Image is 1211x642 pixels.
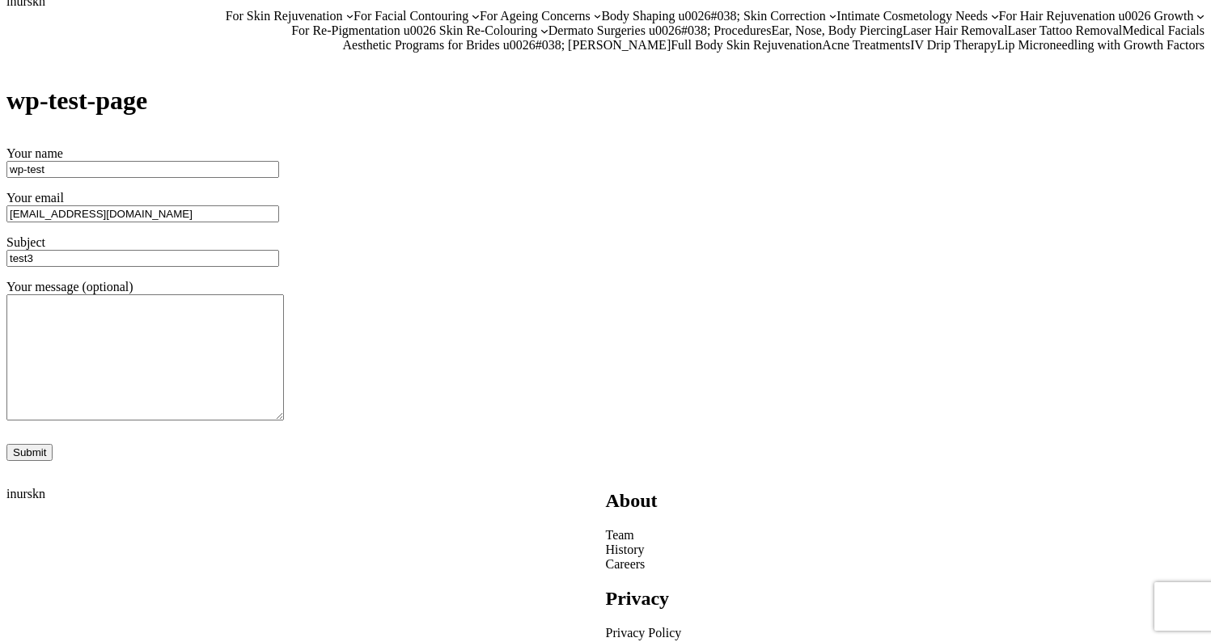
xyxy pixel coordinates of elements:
span: Careers [605,557,645,571]
span: Team [605,528,633,542]
label: Subject [6,235,279,264]
span: History [605,543,644,556]
button: Intimate Cosmetology Needs submenu [991,12,999,20]
a: Acne Treatments [822,38,910,53]
a: History [605,543,644,557]
span: Aesthetic Programs for Brides u0026#038; [PERSON_NAME] [342,38,671,52]
span: Medical Facials [1122,23,1205,37]
label: Your name [6,146,279,175]
h2: About [605,490,1205,512]
a: Privacy Policy [605,626,681,640]
button: For Ageing Concerns submenu [594,12,602,20]
ul: About [605,528,1205,572]
span: Dermato Surgeries u0026#038; Procedures [548,23,772,37]
span: Privacy Policy [605,626,681,640]
h1: wp-test-page [6,86,1205,116]
textarea: Your message (optional) [6,294,284,420]
span: Acne Treatments [822,38,910,52]
a: Aesthetic Programs for Brides u0026#038; [PERSON_NAME] [342,38,671,53]
label: Your message (optional) [6,280,284,423]
a: Full Body Skin Rejuvenation [671,38,822,53]
a: Laser Hair Removal [903,23,1008,38]
label: Your email [6,191,279,220]
form: Contact form [6,146,1205,461]
span: Laser Hair Removal [903,23,1008,37]
a: For Skin Rejuvenation [226,9,343,23]
nav: About About [605,528,1205,572]
a: Dermato Surgeries u0026#038; Procedures [548,23,772,38]
button: For Facial Contouring submenu [472,12,480,20]
a: Laser Tattoo Removal [1008,23,1123,38]
a: Careers [605,557,645,572]
input: Your email [6,205,279,222]
button: For Skin Rejuvenation submenu [346,12,354,20]
button: For Hair Rejuvenation u0026 Growth submenu [1196,12,1205,20]
a: Ear, Nose, Body Piercing [771,23,902,38]
span: Ear, Nose, Body Piercing [771,23,902,37]
a: For Ageing Concerns [480,9,591,23]
a: Team [605,528,633,543]
span: For Re-Pigmentation u0026 Skin Re-Colouring [291,23,537,37]
input: Your name [6,161,279,178]
a: inurskn [6,487,45,501]
button: For Re-Pigmentation u0026 Skin Re-Colouring submenu [540,27,548,35]
a: Medical Facials [1122,23,1205,38]
a: Intimate Cosmetology Needs [836,9,988,23]
span: Full Body Skin Rejuvenation [671,38,822,52]
input: Submit [6,444,53,461]
a: For Facial Contouring [354,9,468,23]
span: For Hair Rejuvenation u0026 Growth [999,9,1194,23]
h2: Privacy [605,588,1205,610]
a: IV Drip Therapy [910,38,997,53]
span: Laser Tattoo Removal [1008,23,1123,37]
input: Subject [6,250,279,267]
a: Body Shaping u0026#038; Skin Correction [601,9,825,23]
span: IV Drip Therapy [910,38,997,52]
a: Lip Microneedling with Growth Factors [997,38,1205,53]
button: Body Shaping u0026#038; Skin Correction submenu [829,12,837,20]
span: Lip Microneedling with Growth Factors [997,38,1205,52]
